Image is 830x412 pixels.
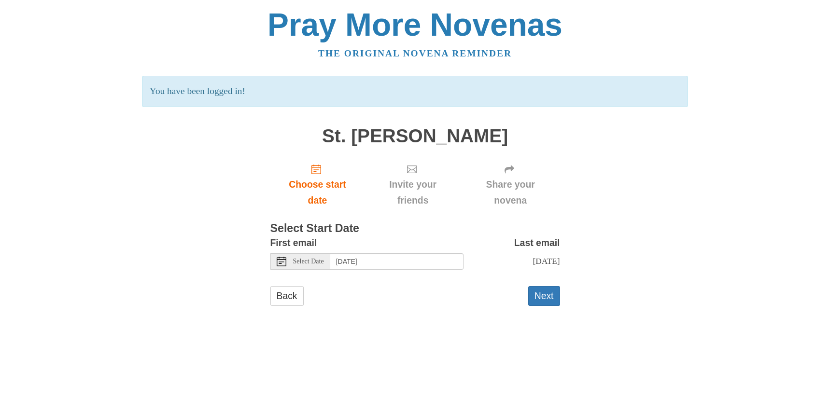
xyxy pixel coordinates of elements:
[318,48,512,58] a: The original novena reminder
[293,258,324,265] span: Select Date
[528,286,560,306] button: Next
[142,76,688,107] p: You have been logged in!
[514,235,560,251] label: Last email
[280,177,355,208] span: Choose start date
[365,156,461,213] div: Click "Next" to confirm your start date first.
[270,126,560,147] h1: St. [PERSON_NAME]
[533,256,560,266] span: [DATE]
[270,222,560,235] h3: Select Start Date
[461,156,560,213] div: Click "Next" to confirm your start date first.
[270,235,317,251] label: First email
[267,7,563,42] a: Pray More Novenas
[471,177,550,208] span: Share your novena
[270,156,365,213] a: Choose start date
[374,177,451,208] span: Invite your friends
[270,286,304,306] a: Back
